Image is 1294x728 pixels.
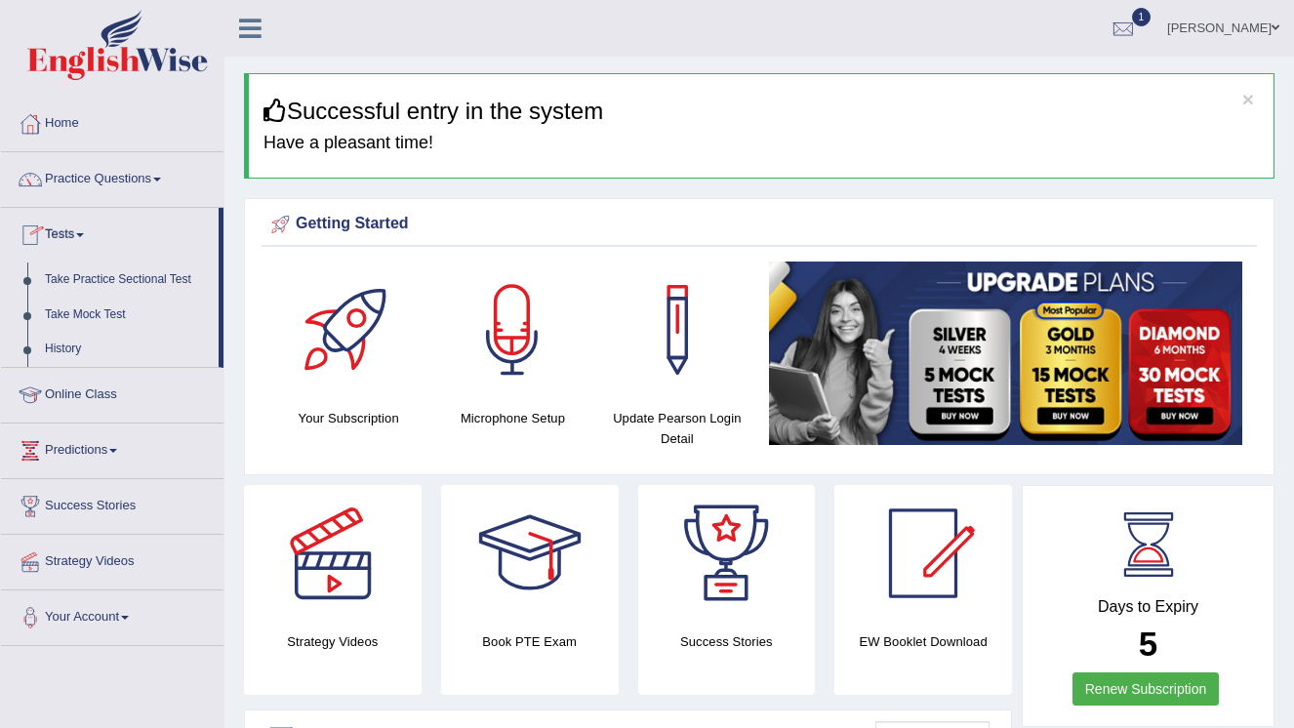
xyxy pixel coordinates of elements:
h4: Success Stories [638,631,816,652]
a: Take Mock Test [36,298,219,333]
h4: Strategy Videos [244,631,422,652]
h4: Microphone Setup [440,408,585,428]
a: Practice Questions [1,152,223,201]
a: Predictions [1,424,223,472]
a: Online Class [1,368,223,417]
h4: EW Booklet Download [834,631,1012,652]
div: Getting Started [266,210,1252,239]
h4: Days to Expiry [1044,598,1252,616]
h4: Your Subscription [276,408,421,428]
span: 1 [1132,8,1152,26]
a: Take Practice Sectional Test [36,263,219,298]
b: 5 [1139,625,1157,663]
img: small5.jpg [769,262,1242,445]
a: History [36,332,219,367]
h4: Update Pearson Login Detail [605,408,749,449]
a: Home [1,97,223,145]
a: Tests [1,208,219,257]
button: × [1242,89,1254,109]
a: Success Stories [1,479,223,528]
a: Renew Subscription [1072,672,1220,706]
a: Your Account [1,590,223,639]
h3: Successful entry in the system [263,99,1259,124]
h4: Have a pleasant time! [263,134,1259,153]
a: Strategy Videos [1,535,223,584]
h4: Book PTE Exam [441,631,619,652]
